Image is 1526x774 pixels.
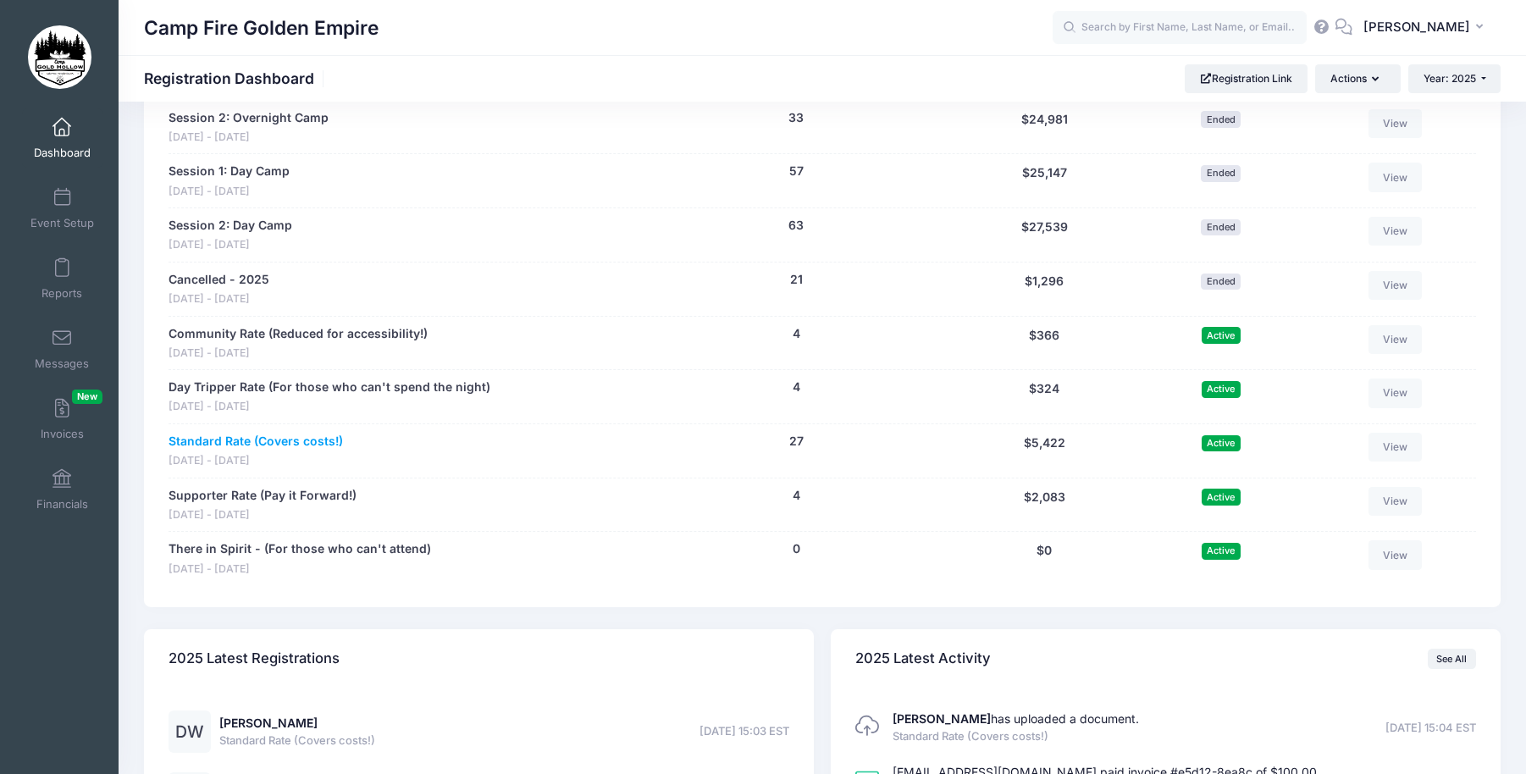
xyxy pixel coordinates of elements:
[1202,543,1241,559] span: Active
[72,390,102,404] span: New
[1053,11,1307,45] input: Search by First Name, Last Name, or Email...
[169,346,428,362] span: [DATE] - [DATE]
[1185,64,1308,93] a: Registration Link
[169,710,211,753] div: DW
[169,726,211,740] a: DW
[793,487,800,505] button: 4
[790,271,803,289] button: 21
[169,217,292,235] a: Session 2: Day Camp
[22,108,102,168] a: Dashboard
[169,271,269,289] a: Cancelled - 2025
[1385,720,1476,737] span: [DATE] 15:04 EST
[219,733,375,749] span: Standard Rate (Covers costs!)
[1368,433,1423,462] a: View
[22,249,102,308] a: Reports
[1424,72,1476,85] span: Year: 2025
[1368,163,1423,191] a: View
[169,325,428,343] a: Community Rate (Reduced for accessibility!)
[169,540,431,558] a: There in Spirit - (For those who can't attend)
[1201,219,1241,235] span: Ended
[1368,217,1423,246] a: View
[169,487,357,505] a: Supporter Rate (Pay it Forward!)
[1315,64,1400,93] button: Actions
[1368,325,1423,354] a: View
[41,286,82,301] span: Reports
[22,319,102,379] a: Messages
[1428,649,1476,669] a: See All
[893,711,991,726] strong: [PERSON_NAME]
[1368,540,1423,569] a: View
[953,217,1136,253] div: $27,539
[793,540,800,558] button: 0
[169,433,343,451] a: Standard Rate (Covers costs!)
[953,325,1136,362] div: $366
[1202,435,1241,451] span: Active
[1368,109,1423,138] a: View
[1368,271,1423,300] a: View
[953,433,1136,469] div: $5,422
[1202,327,1241,343] span: Active
[953,379,1136,415] div: $324
[1352,8,1501,47] button: [PERSON_NAME]
[219,716,318,730] a: [PERSON_NAME]
[1202,489,1241,505] span: Active
[144,69,329,87] h1: Registration Dashboard
[893,728,1139,745] span: Standard Rate (Covers costs!)
[1201,165,1241,181] span: Ended
[953,540,1136,577] div: $0
[169,635,340,683] h4: 2025 Latest Registrations
[1408,64,1501,93] button: Year: 2025
[953,487,1136,523] div: $2,083
[169,379,490,396] a: Day Tripper Rate (For those who can't spend the night)
[953,109,1136,146] div: $24,981
[169,507,357,523] span: [DATE] - [DATE]
[788,109,804,127] button: 33
[22,179,102,238] a: Event Setup
[169,291,269,307] span: [DATE] - [DATE]
[793,325,800,343] button: 4
[169,399,490,415] span: [DATE] - [DATE]
[35,357,89,371] span: Messages
[169,163,290,180] a: Session 1: Day Camp
[169,453,343,469] span: [DATE] - [DATE]
[41,427,84,441] span: Invoices
[30,216,94,230] span: Event Setup
[169,109,329,127] a: Session 2: Overnight Camp
[169,237,292,253] span: [DATE] - [DATE]
[1368,487,1423,516] a: View
[1201,274,1241,290] span: Ended
[789,433,804,451] button: 27
[793,379,800,396] button: 4
[789,163,804,180] button: 57
[169,184,290,200] span: [DATE] - [DATE]
[22,460,102,519] a: Financials
[699,723,789,740] span: [DATE] 15:03 EST
[28,25,91,89] img: Camp Fire Golden Empire
[1368,379,1423,407] a: View
[1201,111,1241,127] span: Ended
[144,8,379,47] h1: Camp Fire Golden Empire
[1202,381,1241,397] span: Active
[953,163,1136,199] div: $25,147
[169,130,329,146] span: [DATE] - [DATE]
[788,217,804,235] button: 63
[22,390,102,449] a: InvoicesNew
[34,146,91,160] span: Dashboard
[36,497,88,511] span: Financials
[893,711,1139,726] a: [PERSON_NAME]has uploaded a document.
[953,271,1136,307] div: $1,296
[1363,18,1470,36] span: [PERSON_NAME]
[855,635,991,683] h4: 2025 Latest Activity
[169,561,431,578] span: [DATE] - [DATE]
